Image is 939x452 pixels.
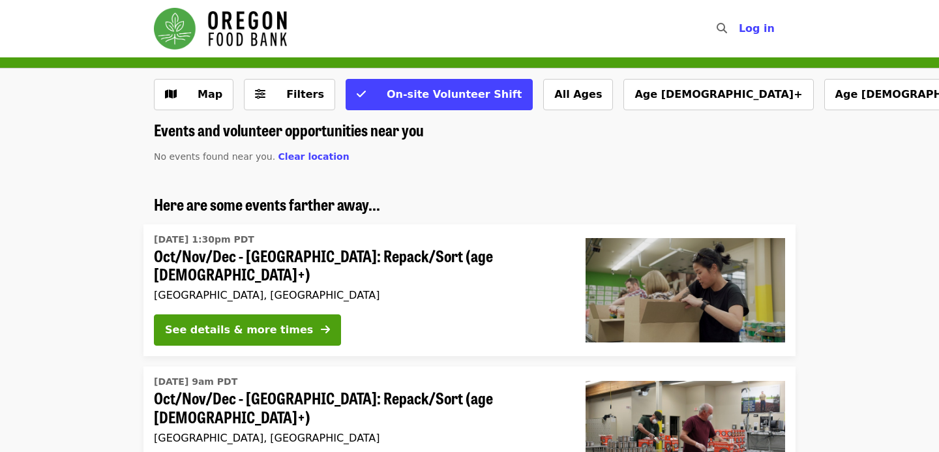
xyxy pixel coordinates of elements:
[278,150,350,164] button: Clear location
[154,79,233,110] button: Show map view
[154,247,565,284] span: Oct/Nov/Dec - [GEOGRAPHIC_DATA]: Repack/Sort (age [DEMOGRAPHIC_DATA]+)
[154,192,380,215] span: Here are some events farther away...
[739,22,775,35] span: Log in
[154,389,565,427] span: Oct/Nov/Dec - [GEOGRAPHIC_DATA]: Repack/Sort (age [DEMOGRAPHIC_DATA]+)
[154,314,341,346] button: See details & more times
[165,322,313,338] div: See details & more times
[278,151,350,162] span: Clear location
[387,88,522,100] span: On-site Volunteer Shift
[321,324,330,336] i: arrow-right icon
[154,151,275,162] span: No events found near you.
[154,375,237,389] time: [DATE] 9am PDT
[244,79,335,110] button: Filters (0 selected)
[154,118,424,141] span: Events and volunteer opportunities near you
[198,88,222,100] span: Map
[728,16,785,42] button: Log in
[154,289,565,301] div: [GEOGRAPHIC_DATA], [GEOGRAPHIC_DATA]
[357,88,366,100] i: check icon
[286,88,324,100] span: Filters
[735,13,745,44] input: Search
[154,233,254,247] time: [DATE] 1:30pm PDT
[623,79,813,110] button: Age [DEMOGRAPHIC_DATA]+
[154,432,565,444] div: [GEOGRAPHIC_DATA], [GEOGRAPHIC_DATA]
[143,224,796,357] a: See details for "Oct/Nov/Dec - Portland: Repack/Sort (age 8+)"
[586,238,785,342] img: Oct/Nov/Dec - Portland: Repack/Sort (age 8+) organized by Oregon Food Bank
[255,88,265,100] i: sliders-h icon
[543,79,613,110] button: All Ages
[717,22,727,35] i: search icon
[346,79,533,110] button: On-site Volunteer Shift
[154,8,287,50] img: Oregon Food Bank - Home
[165,88,177,100] i: map icon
